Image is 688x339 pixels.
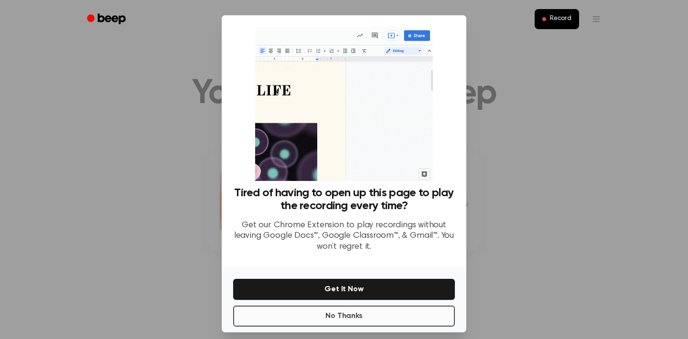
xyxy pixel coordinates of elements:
img: Beep extension in action [255,27,432,181]
h3: Tired of having to open up this page to play the recording every time? [233,187,455,212]
p: Get our Chrome Extension to play recordings without leaving Google Docs™, Google Classroom™, & Gm... [233,220,455,253]
button: Get It Now [233,279,455,300]
button: No Thanks [233,306,455,327]
a: Beep [80,10,134,29]
span: Record [550,15,571,23]
button: Open menu [585,8,608,31]
button: Record [535,9,579,29]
